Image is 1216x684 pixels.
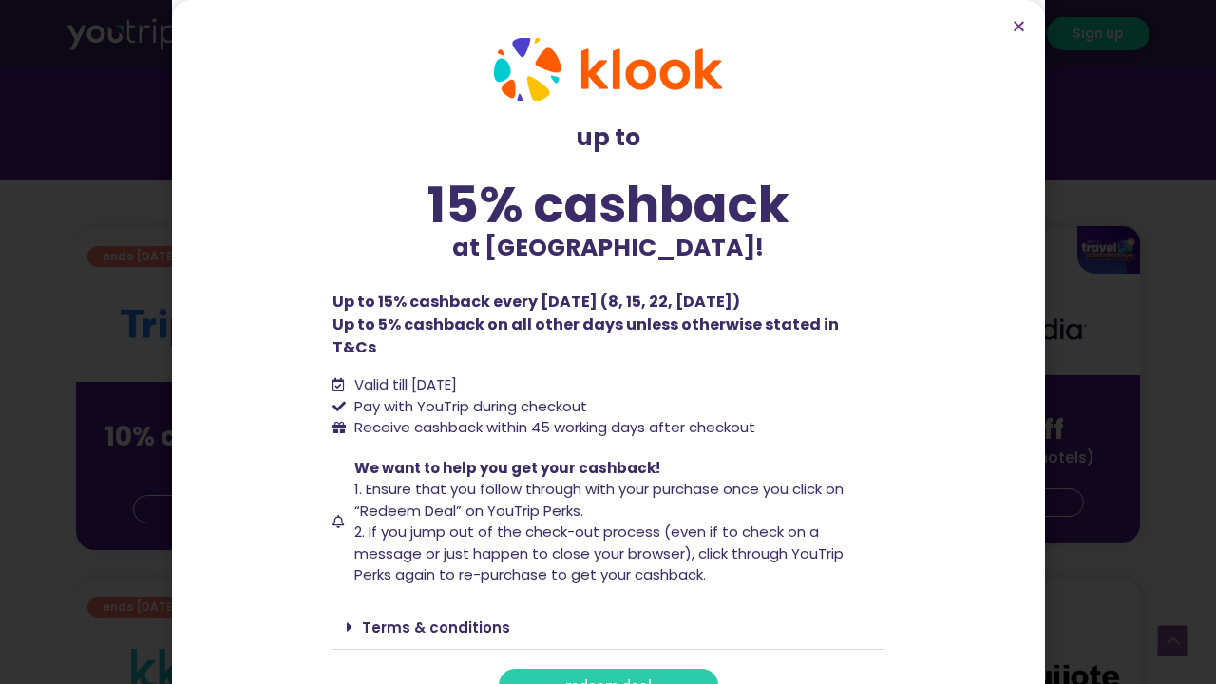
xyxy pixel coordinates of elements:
p: Up to 15% cashback every [DATE] (8, 15, 22, [DATE]) Up to 5% cashback on all other days unless ot... [332,291,883,359]
span: Receive cashback within 45 working days after checkout [350,417,755,439]
p: at [GEOGRAPHIC_DATA]! [332,230,883,266]
a: Close [1012,19,1026,33]
span: 2. If you jump out of the check-out process (even if to check on a message or just happen to clos... [354,522,844,584]
div: 15% cashback [332,180,883,230]
span: We want to help you get your cashback! [354,458,660,478]
p: up to [332,120,883,156]
span: Valid till [DATE] [350,374,457,396]
a: Terms & conditions [362,617,510,637]
span: Pay with YouTrip during checkout [350,396,587,418]
div: Terms & conditions [332,605,883,650]
span: 1. Ensure that you follow through with your purchase once you click on “Redeem Deal” on YouTrip P... [354,479,844,521]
